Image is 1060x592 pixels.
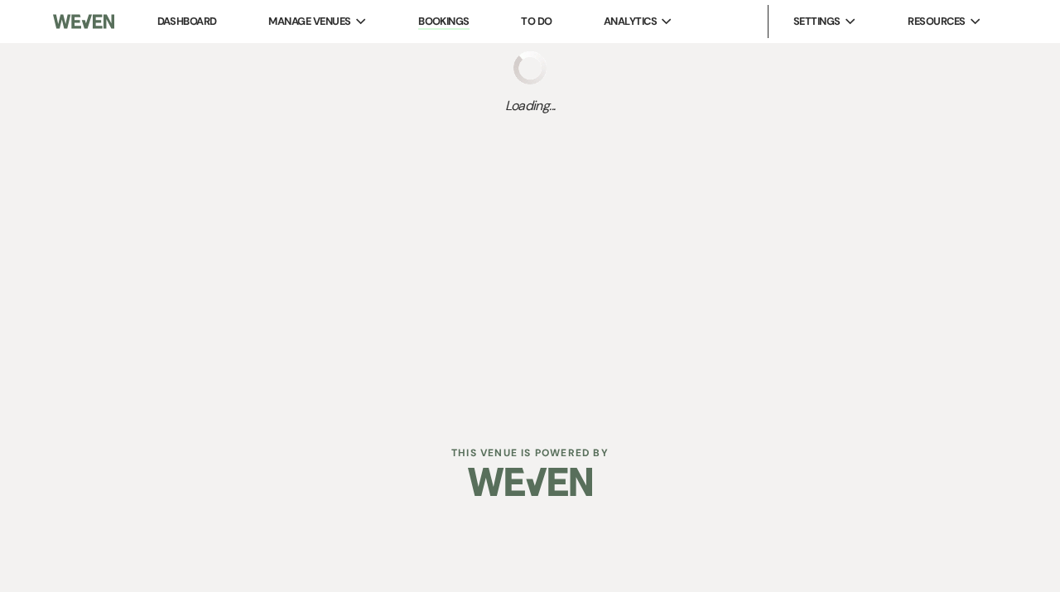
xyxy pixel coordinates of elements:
[513,51,547,84] img: loading spinner
[521,14,552,28] a: To Do
[53,4,114,39] img: Weven Logo
[908,13,965,30] span: Resources
[268,13,350,30] span: Manage Venues
[604,13,657,30] span: Analytics
[505,96,556,116] span: Loading...
[793,13,841,30] span: Settings
[157,14,217,28] a: Dashboard
[468,453,592,511] img: Weven Logo
[418,14,470,30] a: Bookings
